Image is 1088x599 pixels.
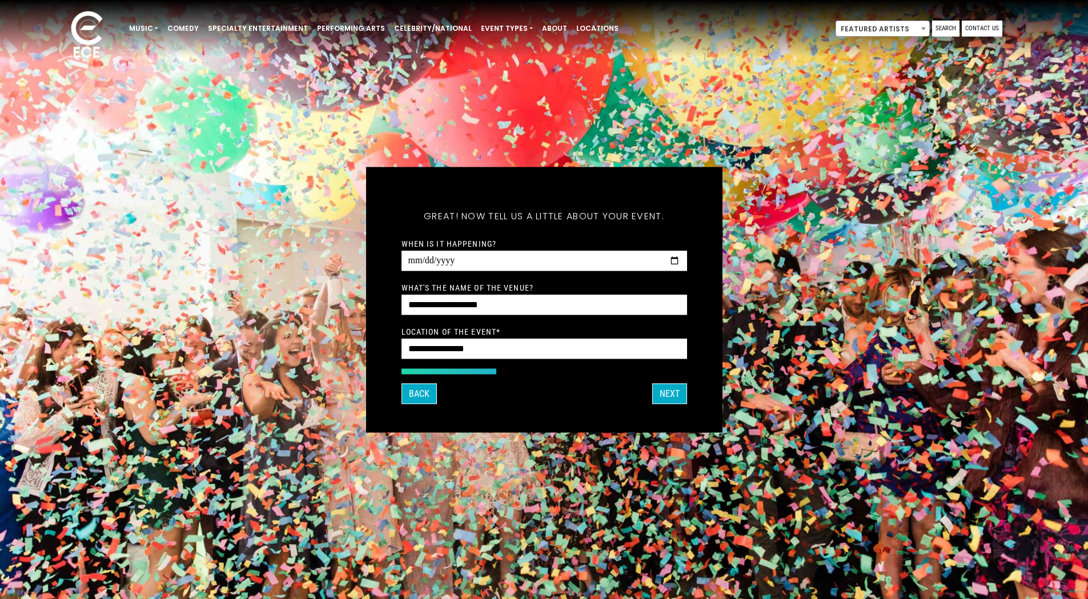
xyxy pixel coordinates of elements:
button: Next [652,383,687,404]
a: Performing Arts [312,19,390,38]
a: Comedy [163,19,203,38]
a: Celebrity/National [390,19,476,38]
span: Featured Artists [836,21,930,37]
label: What's the name of the venue? [402,282,533,292]
a: Contact Us [962,21,1002,37]
h5: Great! Now tell us a little about your event. [402,195,687,236]
a: Locations [572,19,623,38]
img: ece_new_logo_whitev2-1.png [58,8,115,63]
label: Location of the event [402,326,501,336]
span: Featured Artists [836,21,929,37]
a: Search [932,21,959,37]
a: Music [125,19,163,38]
label: When is it happening? [402,238,497,248]
button: Back [402,383,437,404]
a: About [537,19,572,38]
a: Specialty Entertainment [203,19,312,38]
a: Event Types [476,19,537,38]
